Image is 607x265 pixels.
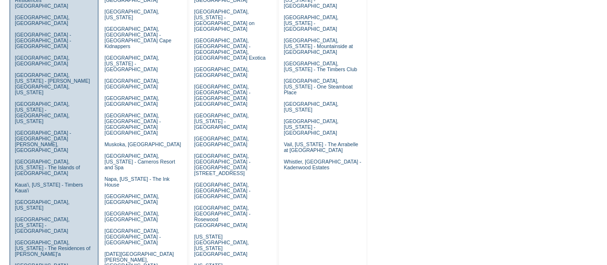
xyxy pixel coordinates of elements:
[105,95,159,107] a: [GEOGRAPHIC_DATA], [GEOGRAPHIC_DATA]
[15,216,70,234] a: [GEOGRAPHIC_DATA], [US_STATE] - [GEOGRAPHIC_DATA]
[194,66,249,78] a: [GEOGRAPHIC_DATA], [GEOGRAPHIC_DATA]
[284,159,361,170] a: Whistler, [GEOGRAPHIC_DATA] - Kadenwood Estates
[15,182,83,193] a: Kaua'i, [US_STATE] - Timbers Kaua'i
[105,9,159,20] a: [GEOGRAPHIC_DATA], [US_STATE]
[284,118,338,136] a: [GEOGRAPHIC_DATA], [US_STATE] - [GEOGRAPHIC_DATA]
[194,113,249,130] a: [GEOGRAPHIC_DATA], [US_STATE] - [GEOGRAPHIC_DATA]
[194,9,254,32] a: [GEOGRAPHIC_DATA], [US_STATE] - [GEOGRAPHIC_DATA] on [GEOGRAPHIC_DATA]
[105,153,175,170] a: [GEOGRAPHIC_DATA], [US_STATE] - Carneros Resort and Spa
[15,159,80,176] a: [GEOGRAPHIC_DATA], [US_STATE] - The Islands of [GEOGRAPHIC_DATA]
[194,84,250,107] a: [GEOGRAPHIC_DATA], [GEOGRAPHIC_DATA] - [GEOGRAPHIC_DATA] [GEOGRAPHIC_DATA]
[105,211,159,222] a: [GEOGRAPHIC_DATA], [GEOGRAPHIC_DATA]
[194,153,250,176] a: [GEOGRAPHIC_DATA], [GEOGRAPHIC_DATA] - [GEOGRAPHIC_DATA][STREET_ADDRESS]
[194,182,250,199] a: [GEOGRAPHIC_DATA], [GEOGRAPHIC_DATA] - [GEOGRAPHIC_DATA]
[105,193,159,205] a: [GEOGRAPHIC_DATA], [GEOGRAPHIC_DATA]
[105,141,181,147] a: Muskoka, [GEOGRAPHIC_DATA]
[15,72,90,95] a: [GEOGRAPHIC_DATA], [US_STATE] - [PERSON_NAME][GEOGRAPHIC_DATA], [US_STATE]
[194,234,249,257] a: [US_STATE][GEOGRAPHIC_DATA], [US_STATE][GEOGRAPHIC_DATA]
[284,141,358,153] a: Vail, [US_STATE] - The Arrabelle at [GEOGRAPHIC_DATA]
[194,136,249,147] a: [GEOGRAPHIC_DATA], [GEOGRAPHIC_DATA]
[284,101,338,113] a: [GEOGRAPHIC_DATA], [US_STATE]
[194,205,250,228] a: [GEOGRAPHIC_DATA], [GEOGRAPHIC_DATA] - Rosewood [GEOGRAPHIC_DATA]
[15,130,71,153] a: [GEOGRAPHIC_DATA] - [GEOGRAPHIC_DATA][PERSON_NAME], [GEOGRAPHIC_DATA]
[105,55,159,72] a: [GEOGRAPHIC_DATA], [US_STATE] - [GEOGRAPHIC_DATA]
[105,228,161,245] a: [GEOGRAPHIC_DATA], [GEOGRAPHIC_DATA] - [GEOGRAPHIC_DATA]
[284,38,353,55] a: [GEOGRAPHIC_DATA], [US_STATE] - Mountainside at [GEOGRAPHIC_DATA]
[105,113,161,136] a: [GEOGRAPHIC_DATA], [GEOGRAPHIC_DATA] - [GEOGRAPHIC_DATA] [GEOGRAPHIC_DATA]
[15,14,70,26] a: [GEOGRAPHIC_DATA], [GEOGRAPHIC_DATA]
[15,240,91,257] a: [GEOGRAPHIC_DATA], [US_STATE] - The Residences of [PERSON_NAME]'a
[105,78,159,89] a: [GEOGRAPHIC_DATA], [GEOGRAPHIC_DATA]
[284,61,357,72] a: [GEOGRAPHIC_DATA], [US_STATE] - The Timbers Club
[15,32,71,49] a: [GEOGRAPHIC_DATA] - [GEOGRAPHIC_DATA] - [GEOGRAPHIC_DATA]
[15,101,70,124] a: [GEOGRAPHIC_DATA], [US_STATE] - [GEOGRAPHIC_DATA], [US_STATE]
[15,199,70,211] a: [GEOGRAPHIC_DATA], [US_STATE]
[15,55,70,66] a: [GEOGRAPHIC_DATA], [GEOGRAPHIC_DATA]
[194,38,265,61] a: [GEOGRAPHIC_DATA], [GEOGRAPHIC_DATA] - [GEOGRAPHIC_DATA], [GEOGRAPHIC_DATA] Exotica
[105,26,171,49] a: [GEOGRAPHIC_DATA], [GEOGRAPHIC_DATA] - [GEOGRAPHIC_DATA] Cape Kidnappers
[284,14,338,32] a: [GEOGRAPHIC_DATA], [US_STATE] - [GEOGRAPHIC_DATA]
[284,78,353,95] a: [GEOGRAPHIC_DATA], [US_STATE] - One Steamboat Place
[105,176,170,188] a: Napa, [US_STATE] - The Ink House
